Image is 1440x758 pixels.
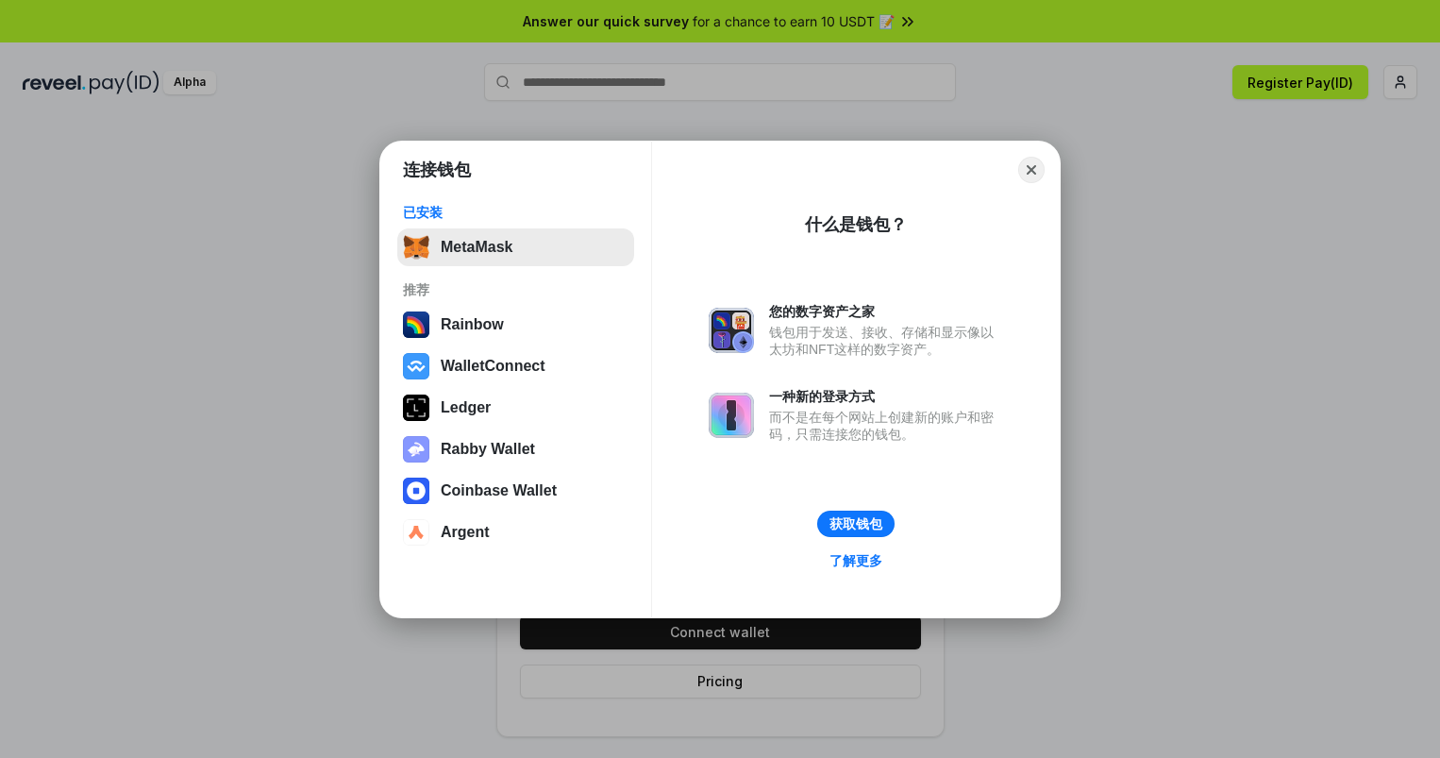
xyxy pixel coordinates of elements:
img: svg+xml,%3Csvg%20fill%3D%22none%22%20height%3D%2233%22%20viewBox%3D%220%200%2035%2033%22%20width%... [403,234,429,261]
button: Ledger [397,389,634,427]
div: 获取钱包 [829,515,882,532]
div: Argent [441,524,490,541]
div: 而不是在每个网站上创建新的账户和密码，只需连接您的钱包。 [769,409,1003,443]
div: 您的数字资产之家 [769,303,1003,320]
img: svg+xml,%3Csvg%20xmlns%3D%22http%3A%2F%2Fwww.w3.org%2F2000%2Fsvg%22%20fill%3D%22none%22%20viewBox... [709,308,754,353]
button: MetaMask [397,228,634,266]
a: 了解更多 [818,548,894,573]
img: svg+xml,%3Csvg%20width%3D%2228%22%20height%3D%2228%22%20viewBox%3D%220%200%2028%2028%22%20fill%3D... [403,478,429,504]
div: WalletConnect [441,358,545,375]
button: Coinbase Wallet [397,472,634,510]
button: Rabby Wallet [397,430,634,468]
div: Rabby Wallet [441,441,535,458]
img: svg+xml,%3Csvg%20xmlns%3D%22http%3A%2F%2Fwww.w3.org%2F2000%2Fsvg%22%20fill%3D%22none%22%20viewBox... [403,436,429,463]
img: svg+xml,%3Csvg%20xmlns%3D%22http%3A%2F%2Fwww.w3.org%2F2000%2Fsvg%22%20fill%3D%22none%22%20viewBox... [709,393,754,438]
div: 推荐 [403,281,628,298]
button: Rainbow [397,306,634,344]
h1: 连接钱包 [403,159,471,181]
div: 一种新的登录方式 [769,388,1003,405]
div: 什么是钱包？ [805,213,907,236]
div: 钱包用于发送、接收、存储和显示像以太坊和NFT这样的数字资产。 [769,324,1003,358]
button: WalletConnect [397,347,634,385]
img: svg+xml,%3Csvg%20width%3D%22120%22%20height%3D%22120%22%20viewBox%3D%220%200%20120%20120%22%20fil... [403,312,429,338]
div: MetaMask [441,239,512,256]
button: 获取钱包 [817,511,895,537]
img: svg+xml,%3Csvg%20width%3D%2228%22%20height%3D%2228%22%20viewBox%3D%220%200%2028%2028%22%20fill%3D... [403,353,429,379]
div: Coinbase Wallet [441,482,557,499]
button: Close [1018,157,1045,183]
button: Argent [397,514,634,551]
div: Rainbow [441,316,504,333]
div: 已安装 [403,204,628,221]
img: svg+xml,%3Csvg%20xmlns%3D%22http%3A%2F%2Fwww.w3.org%2F2000%2Fsvg%22%20width%3D%2228%22%20height%3... [403,395,429,421]
div: 了解更多 [829,552,882,569]
img: svg+xml,%3Csvg%20width%3D%2228%22%20height%3D%2228%22%20viewBox%3D%220%200%2028%2028%22%20fill%3D... [403,519,429,546]
div: Ledger [441,399,491,416]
